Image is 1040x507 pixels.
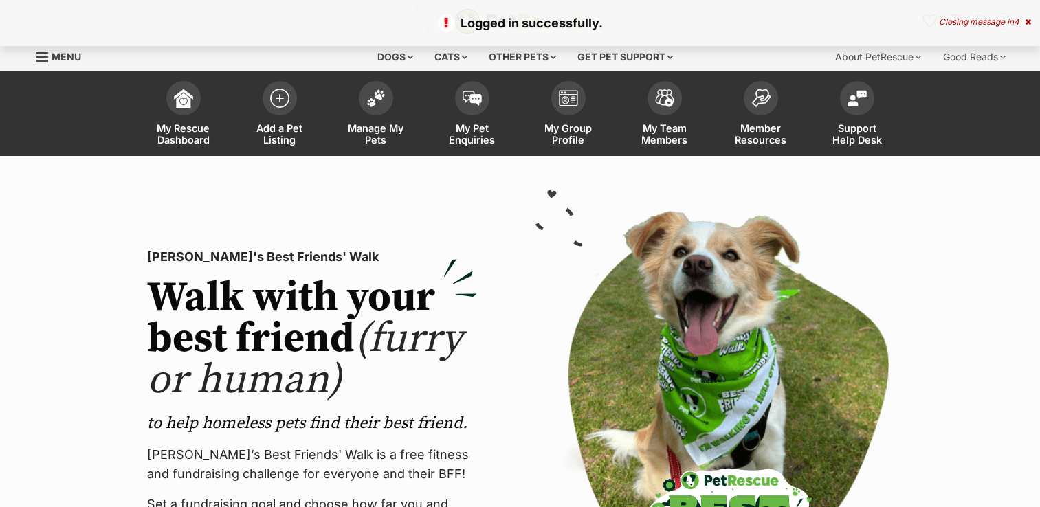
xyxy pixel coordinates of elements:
p: [PERSON_NAME]’s Best Friends' Walk is a free fitness and fundraising challenge for everyone and t... [147,445,477,484]
img: pet-enquiries-icon-7e3ad2cf08bfb03b45e93fb7055b45f3efa6380592205ae92323e6603595dc1f.svg [463,91,482,106]
span: (furry or human) [147,313,463,406]
p: to help homeless pets find their best friend. [147,412,477,434]
span: Member Resources [730,122,792,146]
span: Manage My Pets [345,122,407,146]
a: Member Resources [713,74,809,156]
a: Manage My Pets [328,74,424,156]
div: Cats [425,43,477,71]
img: dashboard-icon-eb2f2d2d3e046f16d808141f083e7271f6b2e854fb5c12c21221c1fb7104beca.svg [174,89,193,108]
span: Add a Pet Listing [249,122,311,146]
span: Support Help Desk [826,122,888,146]
span: Menu [52,51,81,63]
a: My Group Profile [520,74,617,156]
span: My Pet Enquiries [441,122,503,146]
h2: Walk with your best friend [147,278,477,401]
img: manage-my-pets-icon-02211641906a0b7f246fdf0571729dbe1e7629f14944591b6c1af311fb30b64b.svg [366,89,386,107]
a: Support Help Desk [809,74,905,156]
img: member-resources-icon-8e73f808a243e03378d46382f2149f9095a855e16c252ad45f914b54edf8863c.svg [751,89,771,107]
a: My Rescue Dashboard [135,74,232,156]
div: Get pet support [568,43,683,71]
img: group-profile-icon-3fa3cf56718a62981997c0bc7e787c4b2cf8bcc04b72c1350f741eb67cf2f40e.svg [559,90,578,106]
img: add-pet-listing-icon-0afa8454b4691262ce3f59096e99ab1cd57d4a30225e0717b998d2c9b9846f56.svg [270,89,289,108]
div: Other pets [479,43,566,71]
img: team-members-icon-5396bd8760b3fe7c0b43da4ab00e1e3bb1a5d9ba89233759b79545d2d3fc5d0d.svg [655,89,674,107]
span: My Group Profile [538,122,599,146]
img: help-desk-icon-fdf02630f3aa405de69fd3d07c3f3aa587a6932b1a1747fa1d2bba05be0121f9.svg [848,90,867,106]
span: My Team Members [634,122,696,146]
a: My Team Members [617,74,713,156]
div: Dogs [368,43,423,71]
a: Add a Pet Listing [232,74,328,156]
a: Menu [36,43,91,68]
div: About PetRescue [826,43,931,71]
p: [PERSON_NAME]'s Best Friends' Walk [147,247,477,267]
a: My Pet Enquiries [424,74,520,156]
span: My Rescue Dashboard [153,122,214,146]
div: Good Reads [933,43,1015,71]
